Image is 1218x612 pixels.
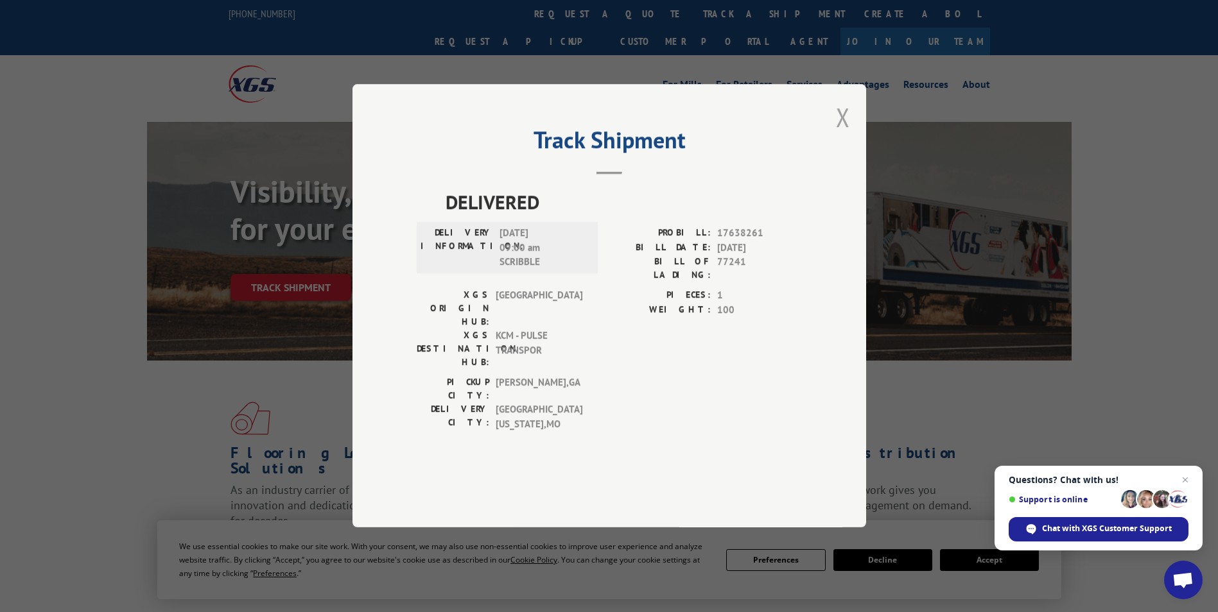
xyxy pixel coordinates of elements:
span: 1 [717,289,802,303]
label: BILL OF LADING: [609,255,711,282]
span: [PERSON_NAME] , GA [496,376,582,403]
label: BILL DATE: [609,241,711,255]
span: 77241 [717,255,802,282]
span: 100 [717,303,802,318]
h2: Track Shipment [417,131,802,155]
label: XGS DESTINATION HUB: [417,329,489,370]
span: Chat with XGS Customer Support [1042,523,1172,534]
span: Close chat [1178,472,1193,488]
div: Chat with XGS Customer Support [1009,517,1188,541]
span: Support is online [1009,495,1117,504]
span: [GEOGRAPHIC_DATA][US_STATE] , MO [496,403,582,432]
span: 17638261 [717,226,802,241]
span: [GEOGRAPHIC_DATA] [496,289,582,329]
label: DELIVERY CITY: [417,403,489,432]
span: KCM - PULSE TRANSPOR [496,329,582,370]
button: Close modal [836,100,850,134]
span: [DATE] 09:00 am SCRIBBLE [500,226,586,270]
div: Open chat [1164,561,1203,599]
span: Questions? Chat with us! [1009,475,1188,485]
label: DELIVERY INFORMATION: [421,226,493,270]
label: XGS ORIGIN HUB: [417,289,489,329]
label: PICKUP CITY: [417,376,489,403]
label: PIECES: [609,289,711,303]
span: [DATE] [717,241,802,255]
span: DELIVERED [446,188,802,217]
label: PROBILL: [609,226,711,241]
label: WEIGHT: [609,303,711,318]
